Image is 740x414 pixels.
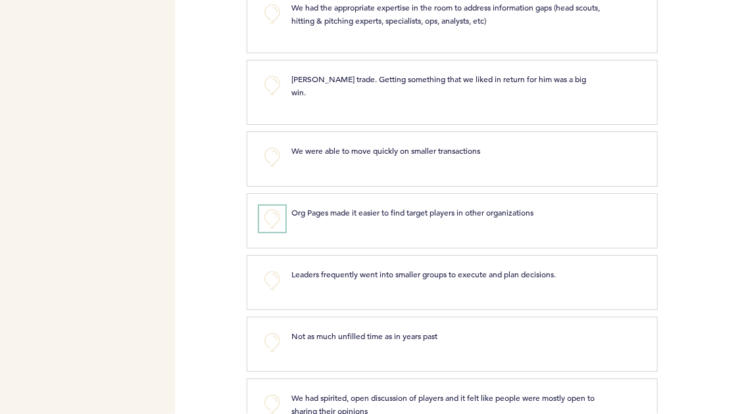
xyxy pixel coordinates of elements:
[292,145,481,156] span: We were able to move quickly on smaller transactions
[292,269,556,279] span: Leaders frequently went into smaller groups to execute and plan decisions.
[292,2,603,26] span: We had the appropriate expertise in the room to address information gaps (head scouts, hitting & ...
[292,331,438,341] span: Not as much unfilled time as in years past
[292,207,534,218] span: Org Pages made it easier to find target players in other organizations
[292,74,589,97] span: [PERSON_NAME] trade. Getting something that we liked in return for him was a big win.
